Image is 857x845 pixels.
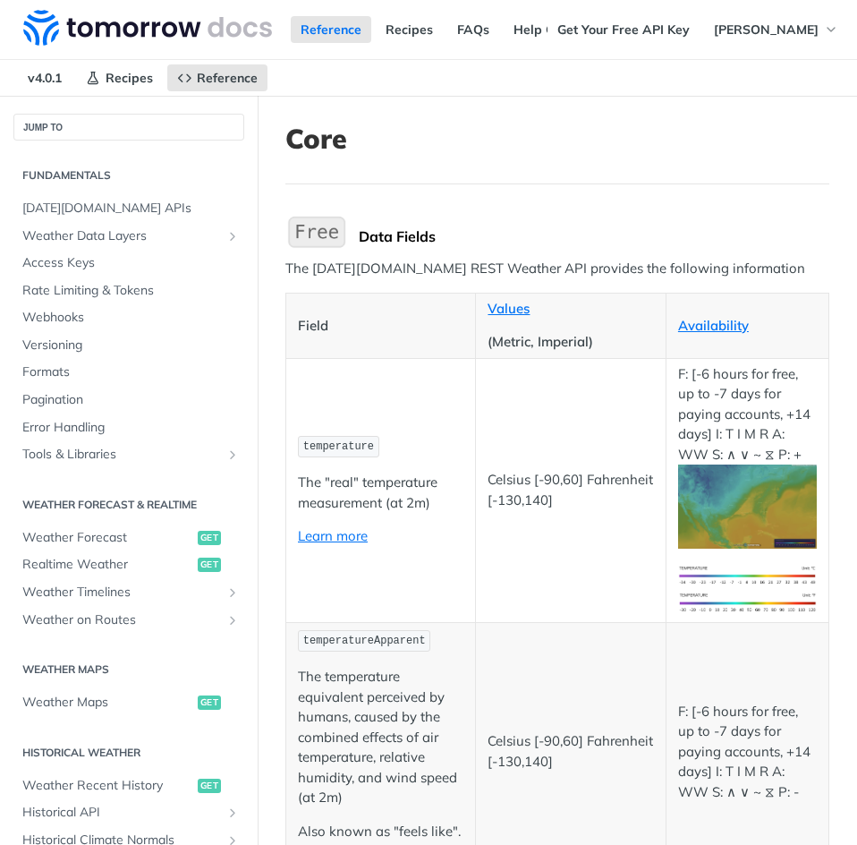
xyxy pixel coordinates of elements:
span: Weather Forecast [22,529,193,547]
button: JUMP TO [13,114,244,141]
span: Expand image [678,566,817,583]
a: Weather Data LayersShow subpages for Weather Data Layers [13,223,244,250]
span: [PERSON_NAME] [714,21,819,38]
code: temperatureApparent [298,630,430,653]
p: Also known as "feels like". [298,822,463,842]
code: temperature [298,436,379,458]
p: Celsius [-90,60] Fahrenheit [-130,140] [488,731,653,772]
span: Rate Limiting & Tokens [22,282,240,300]
p: The [DATE][DOMAIN_NAME] REST Weather API provides the following information [285,259,829,279]
div: Data Fields [359,227,829,245]
span: get [198,531,221,545]
p: F: [-6 hours for free, up to -7 days for paying accounts, +14 days] I: T I M R A: WW S: ∧ ∨ ~ ⧖ P: - [678,702,817,803]
a: Help Center [504,16,596,43]
a: Realtime Weatherget [13,551,244,578]
span: Weather Timelines [22,584,221,602]
button: Show subpages for Weather Timelines [225,585,240,600]
h2: Weather Forecast & realtime [13,497,244,513]
span: Weather Recent History [22,777,193,795]
span: Weather on Routes [22,611,221,629]
a: Values [488,300,530,317]
a: Reference [167,64,267,91]
a: Availability [678,317,749,334]
p: Field [298,316,463,337]
a: Webhooks [13,304,244,331]
span: Error Handling [22,419,240,437]
span: Weather Maps [22,694,193,712]
p: F: [-6 hours for free, up to -7 days for paying accounts, +14 days] I: T I M R A: WW S: ∧ ∨ ~ ⧖ P: + [678,364,817,549]
span: Tools & Libraries [22,446,221,464]
span: Reference [197,70,258,86]
span: Historical API [22,804,221,822]
h2: Historical Weather [13,745,244,761]
span: [DATE][DOMAIN_NAME] APIs [22,200,240,218]
a: Reference [291,16,371,43]
p: Celsius [-90,60] Fahrenheit [-130,140] [488,470,653,510]
span: get [198,696,221,710]
a: FAQs [447,16,499,43]
span: v4.0.1 [18,64,72,91]
button: Show subpages for Historical API [225,806,240,820]
span: Weather Data Layers [22,227,221,245]
span: Access Keys [22,254,240,272]
p: The temperature equivalent perceived by humans, caused by the combined effects of air temperature... [298,667,463,808]
span: Expand image [678,497,817,514]
span: Realtime Weather [22,556,193,574]
a: Weather Mapsget [13,689,244,716]
img: Tomorrow.io Weather API Docs [23,10,272,46]
a: Learn more [298,527,368,544]
p: (Metric, Imperial) [488,332,653,353]
button: [PERSON_NAME] [704,16,848,43]
button: Show subpages for Weather on Routes [225,613,240,627]
h2: Fundamentals [13,167,244,184]
a: Weather Recent Historyget [13,772,244,799]
h1: Core [285,123,829,155]
h2: Weather Maps [13,661,244,678]
p: The "real" temperature measurement (at 2m) [298,473,463,513]
a: Weather Forecastget [13,525,244,551]
a: Formats [13,359,244,386]
a: Recipes [376,16,443,43]
span: get [198,779,221,793]
a: Versioning [13,332,244,359]
span: Formats [22,363,240,381]
a: Historical APIShow subpages for Historical API [13,799,244,826]
a: Access Keys [13,250,244,277]
button: Show subpages for Tools & Libraries [225,448,240,462]
a: Pagination [13,387,244,414]
span: Versioning [22,337,240,354]
a: [DATE][DOMAIN_NAME] APIs [13,195,244,222]
a: Error Handling [13,414,244,441]
a: Recipes [76,64,163,91]
a: Weather on RoutesShow subpages for Weather on Routes [13,607,244,634]
a: Get Your Free API Key [547,16,700,43]
span: Pagination [22,391,240,409]
span: get [198,558,221,572]
span: Webhooks [22,309,240,327]
span: Recipes [106,70,153,86]
button: Show subpages for Weather Data Layers [225,229,240,243]
a: Weather TimelinesShow subpages for Weather Timelines [13,579,244,606]
span: Expand image [678,593,817,610]
a: Rate Limiting & Tokens [13,277,244,304]
a: Tools & LibrariesShow subpages for Tools & Libraries [13,441,244,468]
